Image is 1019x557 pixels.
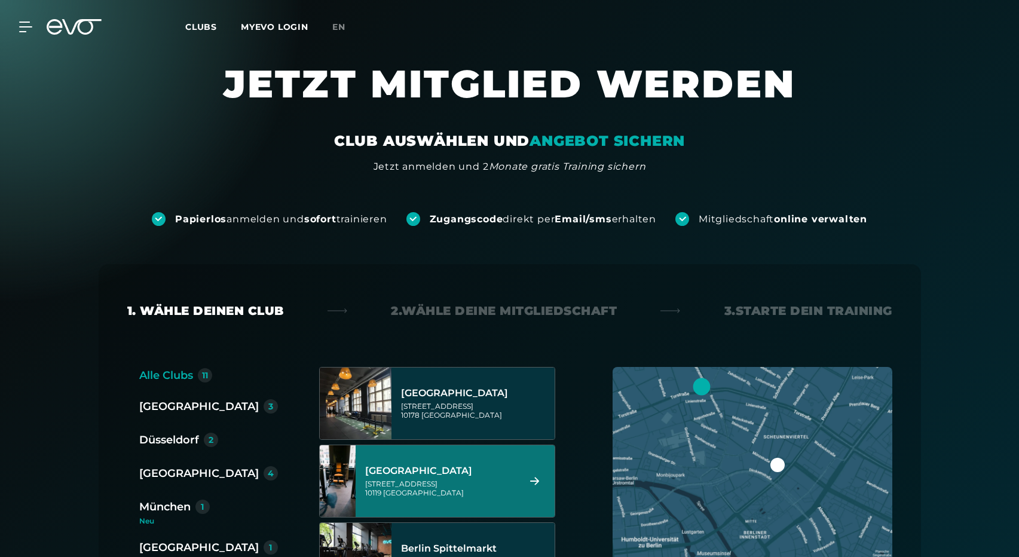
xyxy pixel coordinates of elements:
[401,387,551,399] div: [GEOGRAPHIC_DATA]
[139,367,193,384] div: Alle Clubs
[139,498,191,515] div: München
[365,479,515,497] div: [STREET_ADDRESS] 10119 [GEOGRAPHIC_DATA]
[139,539,259,556] div: [GEOGRAPHIC_DATA]
[201,503,204,511] div: 1
[139,465,259,482] div: [GEOGRAPHIC_DATA]
[724,302,892,319] div: 3. Starte dein Training
[489,161,646,172] em: Monate gratis Training sichern
[401,543,551,555] div: Berlin Spittelmarkt
[127,302,284,319] div: 1. Wähle deinen Club
[139,431,199,448] div: Düsseldorf
[391,302,617,319] div: 2. Wähle deine Mitgliedschaft
[530,132,685,149] em: ANGEBOT SICHERN
[332,22,345,32] span: en
[139,518,287,525] div: Neu
[151,60,868,131] h1: JETZT MITGLIED WERDEN
[175,213,387,226] div: anmelden und trainieren
[302,445,374,517] img: Berlin Rosenthaler Platz
[304,213,336,225] strong: sofort
[139,398,259,415] div: [GEOGRAPHIC_DATA]
[332,20,360,34] a: en
[175,213,227,225] strong: Papierlos
[699,213,867,226] div: Mitgliedschaft
[365,465,515,477] div: [GEOGRAPHIC_DATA]
[320,368,391,439] img: Berlin Alexanderplatz
[185,21,241,32] a: Clubs
[555,213,611,225] strong: Email/sms
[209,436,213,444] div: 2
[269,543,272,552] div: 1
[374,160,646,174] div: Jetzt anmelden und 2
[268,402,273,411] div: 3
[334,131,685,151] div: CLUB AUSWÄHLEN UND
[774,213,867,225] strong: online verwalten
[401,402,551,420] div: [STREET_ADDRESS] 10178 [GEOGRAPHIC_DATA]
[268,469,274,478] div: 4
[202,371,208,380] div: 11
[430,213,656,226] div: direkt per erhalten
[241,22,308,32] a: MYEVO LOGIN
[185,22,217,32] span: Clubs
[430,213,503,225] strong: Zugangscode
